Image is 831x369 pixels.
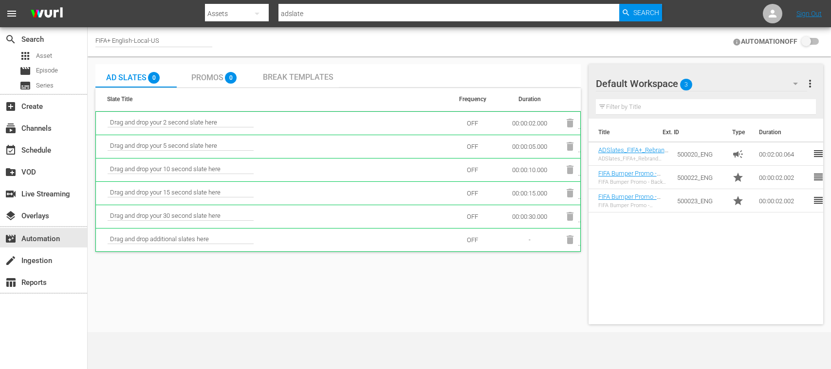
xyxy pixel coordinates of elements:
span: Channels [5,123,17,134]
span: Ad [732,148,744,160]
span: reorder [813,194,824,206]
a: FIFA Bumper Promo - Back Soon (EN) [598,170,661,184]
span: Schedule [5,144,17,156]
span: Asset [36,51,52,61]
th: Slate Title [95,88,446,111]
span: Ad Slates [106,73,147,82]
span: reorder [813,171,824,183]
th: Frequency [446,88,499,111]
td: OFF [445,205,499,228]
img: ans4CAIJ8jUAAAAAAAAAAAAAAAAAAAAAAAAgQb4GAAAAAAAAAAAAAAAAAAAAAAAAJMjXAAAAAAAAAAAAAAAAAAAAAAAAgAT5G... [23,2,70,25]
span: Episode [36,66,58,75]
span: reorder [813,148,824,159]
td: OFF [445,135,499,158]
a: FIFA Bumper Promo - Welcome Back (EN) [598,193,661,208]
button: more_vert [804,72,816,95]
td: 00:00:02.002 [755,166,809,189]
span: menu [6,8,18,19]
span: Break Templates [263,72,333,82]
td: OFF [445,158,499,181]
td: 500023_ENG [673,189,728,212]
span: Promo [732,172,744,183]
span: 0 [225,72,237,84]
button: Search [619,4,662,21]
span: Ingestion [5,255,17,266]
span: Series [19,80,31,91]
span: Drag and drop your 30 second slate here [108,212,254,221]
div: FIFA+ English-Local-US [95,37,212,47]
th: Ext. ID [657,119,726,146]
span: Create [5,101,17,112]
a: Sign Out [796,10,822,18]
div: Default Workspace [596,70,807,97]
span: Search [633,4,659,21]
td: 00:00:10.000 [499,158,560,181]
th: Type [726,119,753,146]
td: 00:00:30.000 [499,205,560,228]
span: more_vert [804,78,816,89]
th: Duration [499,88,560,111]
h4: AUTOMATION OFF [741,38,797,45]
span: VOD [5,166,17,178]
span: Series [36,81,54,90]
div: ADSlates_FIFA+_Rebrand (EN) [598,156,669,162]
td: 00:00:02.002 [755,189,809,212]
td: 00:00:02.000 [499,111,560,135]
button: Break Templates [258,64,339,88]
span: Asset [19,50,31,62]
span: Drag and drop your 15 second slate here [108,189,254,197]
span: Search [5,34,17,45]
span: Promos [191,73,223,82]
span: 3 [680,74,692,95]
td: OFF [445,181,499,205]
span: Drag and drop additional slates here [108,235,254,244]
td: 00:02:00.064 [755,142,809,166]
td: OFF [445,111,499,135]
button: Ad Slates 0 [95,64,177,88]
td: 00:00:15.000 [499,181,560,205]
td: - [499,228,560,251]
span: Overlays [5,210,17,222]
td: 00:00:05.000 [499,135,560,158]
div: FIFA Bumper Promo - Welcome Back (EN) [598,202,669,209]
td: 500022_ENG [673,166,728,189]
span: Live Streaming [5,188,17,200]
span: Drag and drop your 10 second slate here [108,165,254,174]
span: Drag and drop your 2 second slate here [108,119,254,127]
td: OFF [445,228,499,251]
span: Promo [732,195,744,207]
span: Episode [19,65,31,77]
a: ADSlates_FIFA+_Rebrand (EN) [598,146,668,161]
button: Promos 0 [177,64,258,88]
div: Ad Slates 0 [95,88,581,252]
span: 0 [148,72,160,84]
th: Title [589,119,657,146]
span: Drag and drop your 5 second slate here [108,142,254,151]
th: Duration [753,119,812,146]
span: Automation [5,233,17,245]
div: FIFA Bumper Promo - Back Soon (EN) [598,179,669,185]
td: 500020_ENG [673,142,728,166]
span: Reports [5,277,17,288]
